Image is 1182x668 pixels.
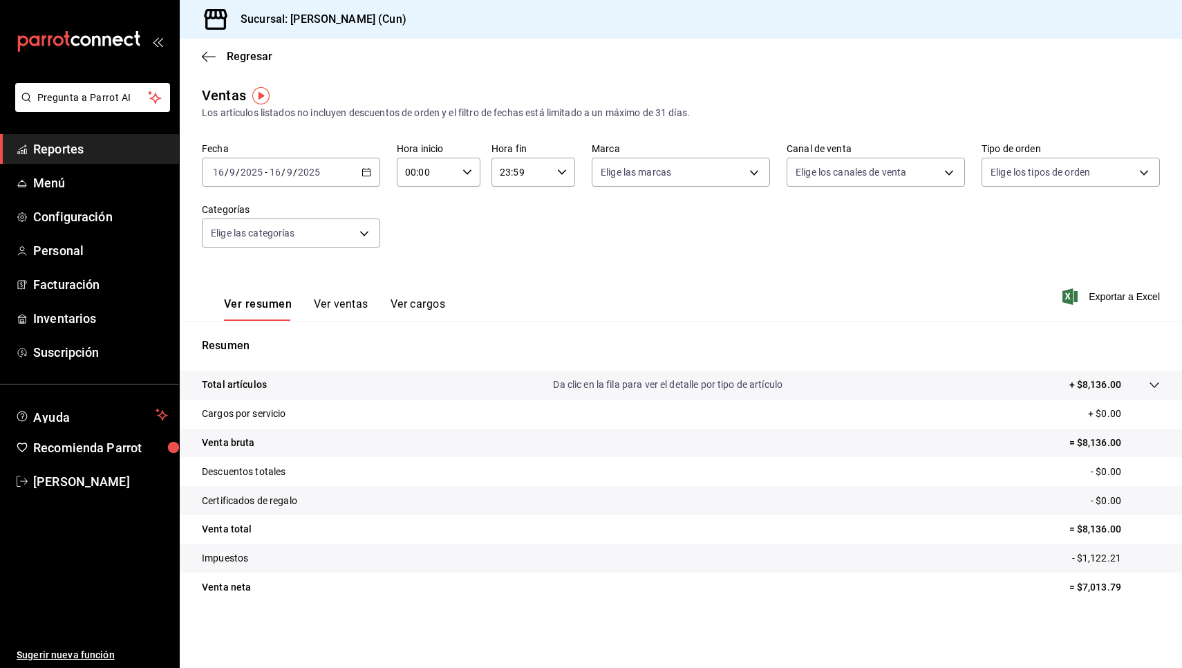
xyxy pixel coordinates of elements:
label: Hora fin [491,144,575,154]
p: = $8,136.00 [1069,436,1160,450]
button: open_drawer_menu [152,36,163,47]
label: Fecha [202,144,380,154]
h3: Sucursal: [PERSON_NAME] (Cun) [229,11,406,28]
p: - $0.00 [1091,465,1160,479]
div: Ventas [202,85,246,106]
span: Elige los canales de venta [796,165,906,179]
label: Marca [592,144,770,154]
button: Ver ventas [314,297,368,321]
span: Regresar [227,50,272,63]
p: Resumen [202,337,1160,354]
p: Venta neta [202,580,251,595]
p: Certificados de regalo [202,494,297,508]
div: navigation tabs [224,297,445,321]
label: Canal de venta [787,144,965,154]
p: = $8,136.00 [1069,522,1160,537]
input: ---- [240,167,263,178]
input: -- [212,167,225,178]
p: + $0.00 [1088,407,1160,421]
img: Tooltip marker [252,87,270,104]
p: = $7,013.79 [1069,580,1160,595]
span: - [265,167,268,178]
a: Pregunta a Parrot AI [10,100,170,115]
p: Impuestos [202,551,248,566]
p: + $8,136.00 [1069,378,1121,392]
span: Menú [33,174,168,192]
p: - $1,122.21 [1072,551,1160,566]
span: / [293,167,297,178]
button: Regresar [202,50,272,63]
button: Ver resumen [224,297,292,321]
span: Reportes [33,140,168,158]
input: -- [286,167,293,178]
label: Tipo de orden [982,144,1160,154]
button: Ver cargos [391,297,446,321]
p: Venta total [202,522,252,537]
input: -- [229,167,236,178]
input: ---- [297,167,321,178]
span: [PERSON_NAME] [33,472,168,491]
input: -- [269,167,281,178]
span: Elige las categorías [211,226,295,240]
span: Recomienda Parrot [33,438,168,457]
span: / [225,167,229,178]
div: Los artículos listados no incluyen descuentos de orden y el filtro de fechas está limitado a un m... [202,106,1160,120]
span: Personal [33,241,168,260]
p: Da clic en la fila para ver el detalle por tipo de artículo [553,378,782,392]
p: Cargos por servicio [202,407,286,421]
span: Sugerir nueva función [17,648,168,662]
label: Categorías [202,205,380,214]
span: Elige las marcas [601,165,671,179]
p: Descuentos totales [202,465,285,479]
span: Ayuda [33,407,150,423]
span: / [281,167,285,178]
span: Inventarios [33,309,168,328]
button: Exportar a Excel [1065,288,1160,305]
span: Elige los tipos de orden [991,165,1090,179]
p: Venta bruta [202,436,254,450]
span: Pregunta a Parrot AI [37,91,149,105]
span: Facturación [33,275,168,294]
span: Configuración [33,207,168,226]
p: Total artículos [202,378,267,392]
label: Hora inicio [397,144,480,154]
button: Pregunta a Parrot AI [15,83,170,112]
span: Suscripción [33,343,168,362]
span: / [236,167,240,178]
p: - $0.00 [1091,494,1160,508]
